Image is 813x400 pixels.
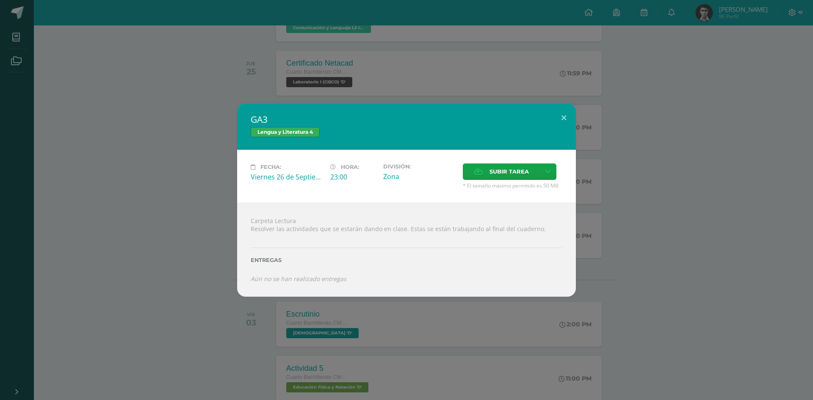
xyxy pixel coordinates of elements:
h2: GA3 [251,113,562,125]
label: División: [383,163,456,170]
span: Lengua y Literatura 4 [251,127,320,137]
span: * El tamaño máximo permitido es 50 MB [463,182,562,189]
span: Hora: [341,164,359,170]
div: Carpeta Lectura Resolver las actividades que se estarán dando en clase. Estas se están trabajando... [237,203,576,296]
div: 23:00 [330,172,376,182]
div: Zona [383,172,456,181]
label: Entregas [251,257,562,263]
span: Subir tarea [489,164,529,179]
i: Aún no se han realizado entregas [251,275,346,283]
div: Viernes 26 de Septiembre [251,172,324,182]
span: Fecha: [260,164,281,170]
button: Close (Esc) [552,103,576,132]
